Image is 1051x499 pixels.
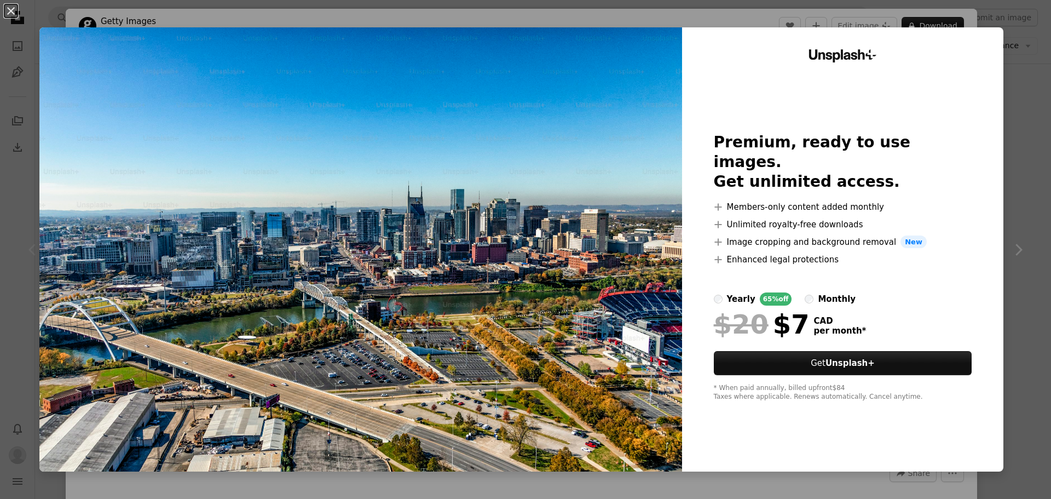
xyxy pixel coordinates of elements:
input: monthly [805,295,813,303]
a: GetUnsplash+ [714,351,972,375]
div: yearly [727,292,755,306]
li: Image cropping and background removal [714,236,972,249]
span: CAD [814,316,867,326]
div: 65% off [760,292,792,306]
span: New [900,236,927,249]
span: $20 [714,310,769,339]
li: Unlimited royalty-free downloads [714,218,972,231]
div: * When paid annually, billed upfront $84 Taxes where applicable. Renews automatically. Cancel any... [714,384,972,402]
div: $7 [714,310,810,339]
li: Enhanced legal protections [714,253,972,266]
input: yearly65%off [714,295,723,303]
span: per month * [814,326,867,336]
div: monthly [818,292,856,306]
strong: Unsplash+ [825,358,875,368]
li: Members-only content added monthly [714,200,972,214]
h2: Premium, ready to use images. Get unlimited access. [714,133,972,192]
